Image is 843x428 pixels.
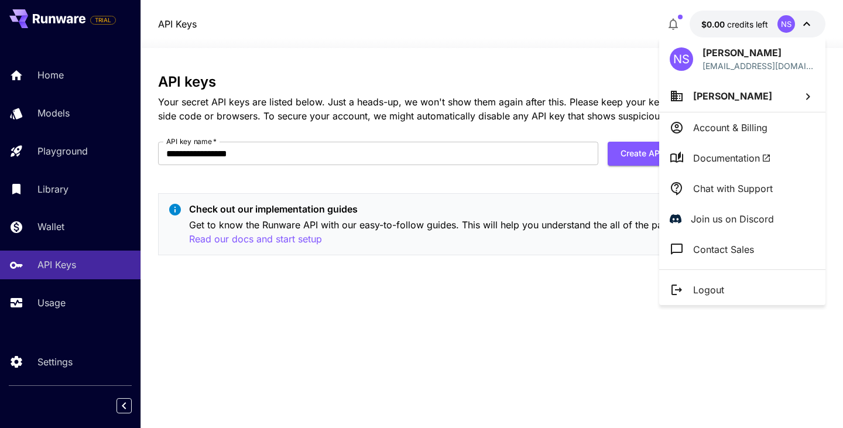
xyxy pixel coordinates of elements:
p: Join us on Discord [691,212,774,226]
div: neel220303@gmail.com [702,60,815,72]
span: [PERSON_NAME] [693,90,772,102]
p: Chat with Support [693,182,773,196]
p: [EMAIL_ADDRESS][DOMAIN_NAME] [702,60,815,72]
p: Account & Billing [693,121,767,135]
div: NS [670,47,693,71]
p: Logout [693,283,724,297]
button: [PERSON_NAME] [659,80,825,112]
p: [PERSON_NAME] [702,46,815,60]
span: Documentation [693,151,771,165]
p: Contact Sales [693,242,754,256]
